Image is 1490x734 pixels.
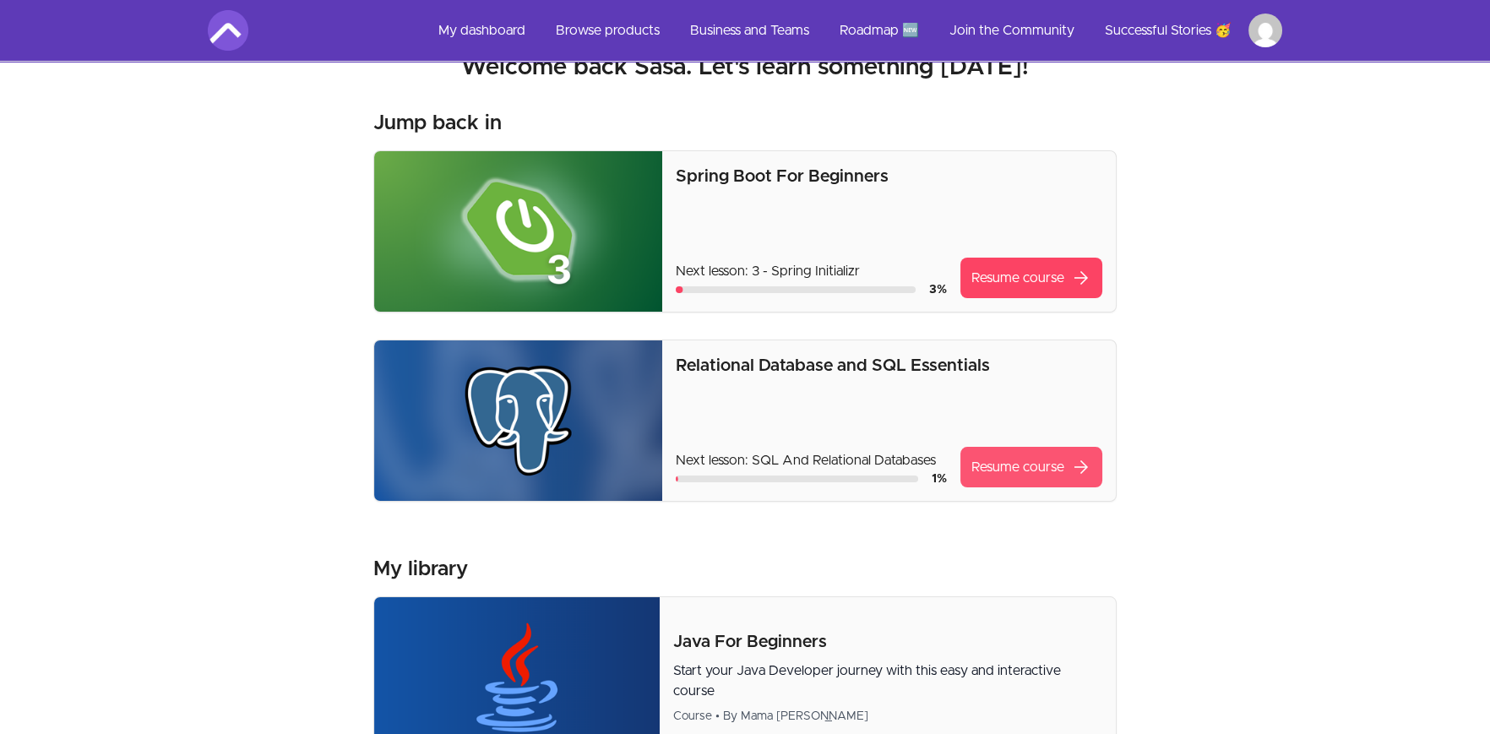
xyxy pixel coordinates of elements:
a: Resume coursearrow_forward [960,258,1102,298]
p: Next lesson: 3 - Spring Initializr [676,261,947,281]
p: Java For Beginners [673,630,1102,654]
div: Course • By Mama [PERSON_NAME] [673,708,1102,725]
a: Roadmap 🆕 [826,10,933,51]
a: Resume coursearrow_forward [960,447,1102,487]
img: Product image for Spring Boot For Beginners [374,151,662,312]
img: Profile image for Sasa Markovic [1248,14,1282,47]
p: Start your Java Developer journey with this easy and interactive course [673,661,1102,701]
img: Amigoscode logo [208,10,248,51]
nav: Main [425,10,1282,51]
a: My dashboard [425,10,539,51]
span: arrow_forward [1071,457,1091,477]
h3: Jump back in [373,110,502,137]
h2: Welcome back Sasa. Let's learn something [DATE]! [208,52,1282,83]
img: Product image for Relational Database and SQL Essentials [374,340,662,501]
a: Join the Community [936,10,1088,51]
a: Business and Teams [677,10,823,51]
p: Next lesson: SQL And Relational Databases [676,450,947,470]
a: Successful Stories 🥳 [1091,10,1245,51]
a: Browse products [542,10,673,51]
p: Relational Database and SQL Essentials [676,354,1102,378]
div: Course progress [676,476,918,482]
h3: My library [373,556,468,583]
div: Course progress [676,286,916,293]
p: Spring Boot For Beginners [676,165,1102,188]
span: 3 % [929,284,947,296]
span: 1 % [932,473,947,485]
span: arrow_forward [1071,268,1091,288]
